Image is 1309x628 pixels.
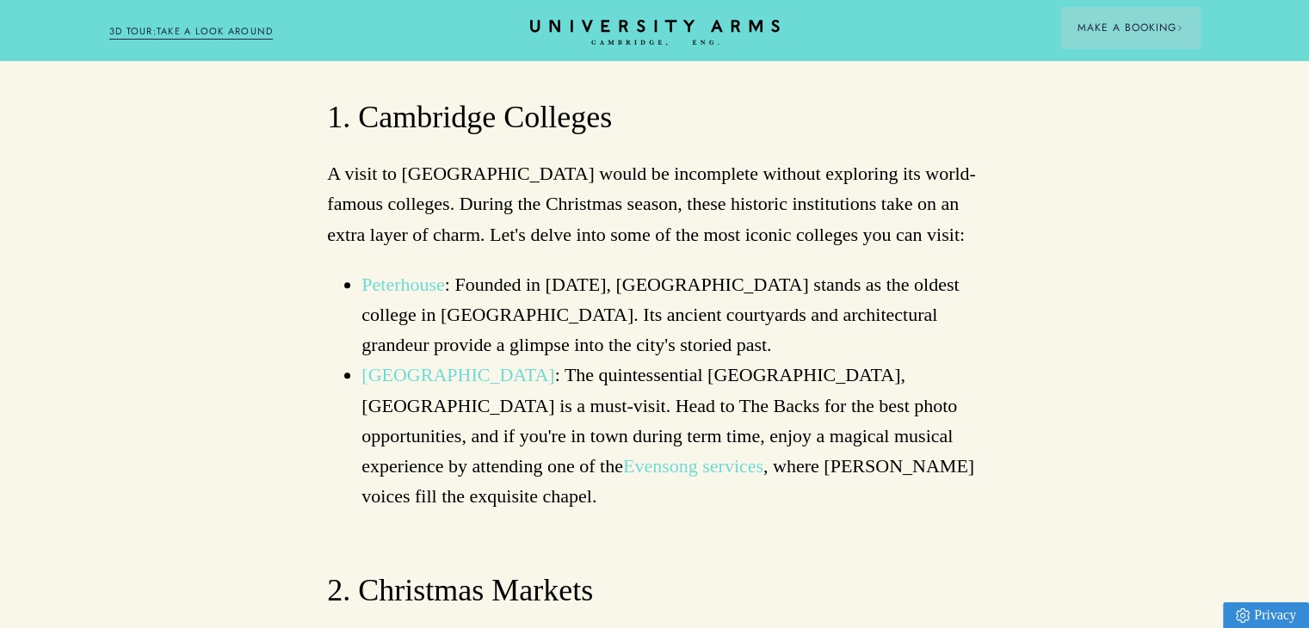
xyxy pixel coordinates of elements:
span: Make a Booking [1077,20,1182,35]
a: [GEOGRAPHIC_DATA] [361,364,554,385]
h3: 2. Christmas Markets [327,570,982,612]
p: A visit to [GEOGRAPHIC_DATA] would be incomplete without exploring its world-famous colleges. Dur... [327,158,982,249]
li: : Founded in [DATE], [GEOGRAPHIC_DATA] stands as the oldest college in [GEOGRAPHIC_DATA]. Its anc... [361,269,982,360]
a: Privacy [1223,602,1309,628]
button: Make a BookingArrow icon [1060,7,1200,48]
a: Peterhouse [361,274,445,295]
a: Evensong services [623,455,763,477]
a: 3D TOUR:TAKE A LOOK AROUND [109,24,274,40]
a: Home [530,20,780,46]
h3: 1. Cambridge Colleges [327,97,982,139]
img: Arrow icon [1176,25,1182,31]
img: Privacy [1236,608,1250,623]
li: : The quintessential [GEOGRAPHIC_DATA], [GEOGRAPHIC_DATA] is a must-visit. Head to The Backs for ... [361,360,982,511]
